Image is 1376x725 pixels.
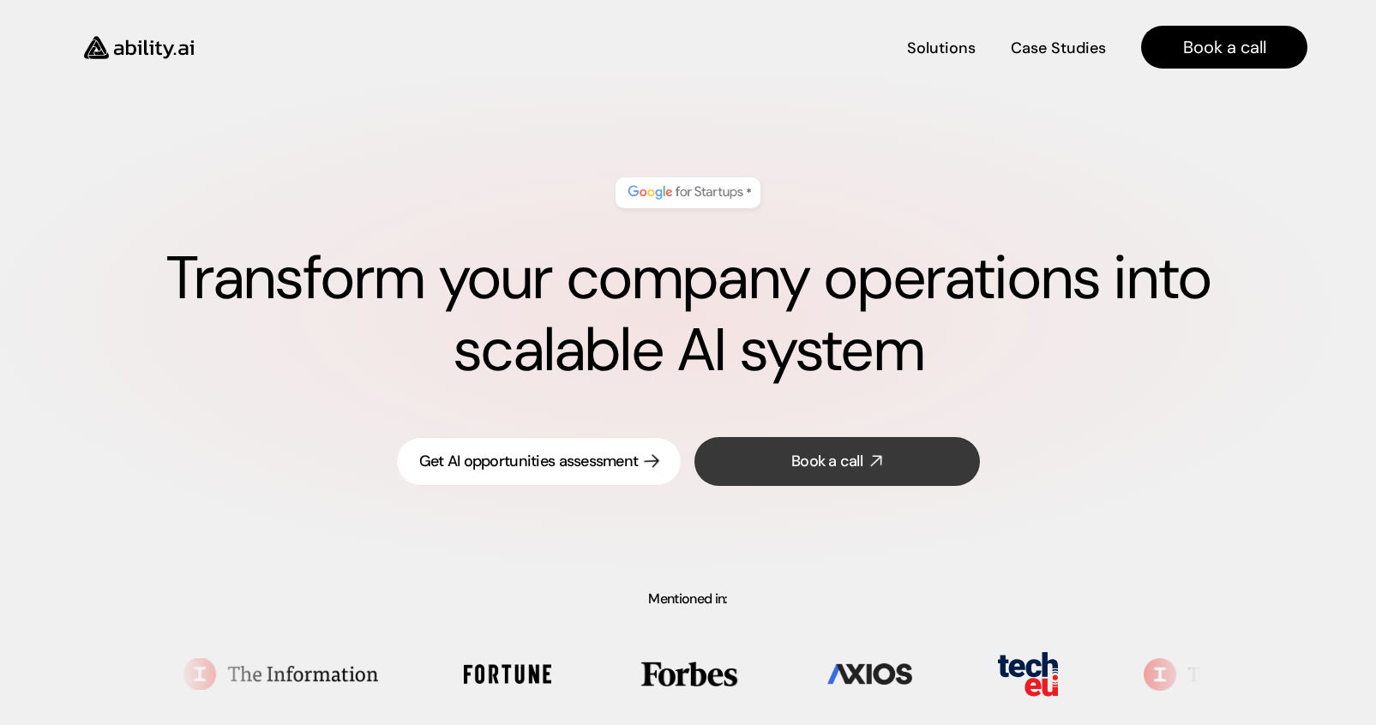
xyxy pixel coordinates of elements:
a: Solutions [907,33,976,63]
a: Book a call [694,437,980,486]
h4: Book a call [1183,35,1266,59]
h4: Case Studies [1011,38,1106,59]
a: Case Studies [1010,33,1107,63]
h1: Transform your company operations into scalable AI system [69,243,1307,386]
div: Book a call [791,451,862,472]
p: Mentioned in: [41,592,1336,606]
a: Book a call [1141,26,1307,69]
h4: Solutions [907,38,976,59]
div: Get AI opportunities assessment [419,451,639,472]
a: Get AI opportunities assessment [396,437,682,486]
nav: Main navigation [218,26,1307,69]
